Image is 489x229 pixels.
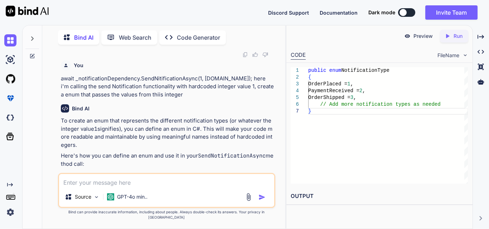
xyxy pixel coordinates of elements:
[94,125,97,133] code: 1
[291,108,299,115] div: 7
[454,33,463,40] p: Run
[413,33,433,40] p: Preview
[93,194,100,200] img: Pick Models
[58,209,275,220] p: Bind can provide inaccurate information, including about people. Always double-check its answers....
[291,67,299,74] div: 1
[61,75,274,99] p: await _notificationDependency.SendNitificationAsync(1, [DOMAIN_NAME]); here i'm calling the send ...
[4,206,16,218] img: settings
[72,105,89,112] h6: Bind AI
[291,94,299,101] div: 5
[107,193,114,200] img: GPT-4o mini
[6,6,49,16] img: Bind AI
[308,88,359,94] span: PaymentReceived =
[177,33,220,42] p: Code Generator
[341,68,389,73] span: NotificationType
[198,152,266,159] code: SendNotificationAsync
[462,52,468,58] img: chevron down
[268,10,309,16] span: Discord Support
[362,88,365,94] span: ,
[329,68,342,73] span: enum
[308,81,347,87] span: OrderPlaced =
[320,101,441,107] span: // Add more notification types as needed
[359,88,362,94] span: 2
[291,88,299,94] div: 4
[286,188,473,205] h2: OUTPUT
[368,9,395,16] span: Dark mode
[347,81,350,87] span: 1
[61,117,274,149] p: To create an enum that represents the different notification types (or whatever the integer value...
[404,33,411,39] img: preview
[320,10,358,16] span: Documentation
[258,194,266,201] img: icon
[245,193,253,201] img: attachment
[425,5,478,20] button: Invite Team
[308,74,311,80] span: {
[262,52,268,58] img: dislike
[74,62,83,69] h6: You
[242,52,248,58] img: copy
[291,101,299,108] div: 6
[308,108,311,114] span: }
[75,193,91,200] p: Source
[252,52,258,58] img: like
[291,51,306,60] div: CODE
[353,95,356,100] span: ,
[61,152,274,168] p: Here's how you can define an enum and use it in your method call:
[308,68,326,73] span: public
[308,95,350,100] span: OrderShipped =
[4,111,16,124] img: darkCloudIdeIcon
[119,33,151,42] p: Web Search
[437,52,459,59] span: FileName
[291,74,299,81] div: 2
[117,193,147,200] p: GPT-4o min..
[4,92,16,104] img: premium
[350,81,353,87] span: ,
[4,54,16,66] img: ai-studio
[4,73,16,85] img: githubLight
[320,9,358,16] button: Documentation
[4,34,16,46] img: chat
[350,95,353,100] span: 3
[74,33,93,42] p: Bind AI
[291,81,299,88] div: 3
[268,9,309,16] button: Discord Support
